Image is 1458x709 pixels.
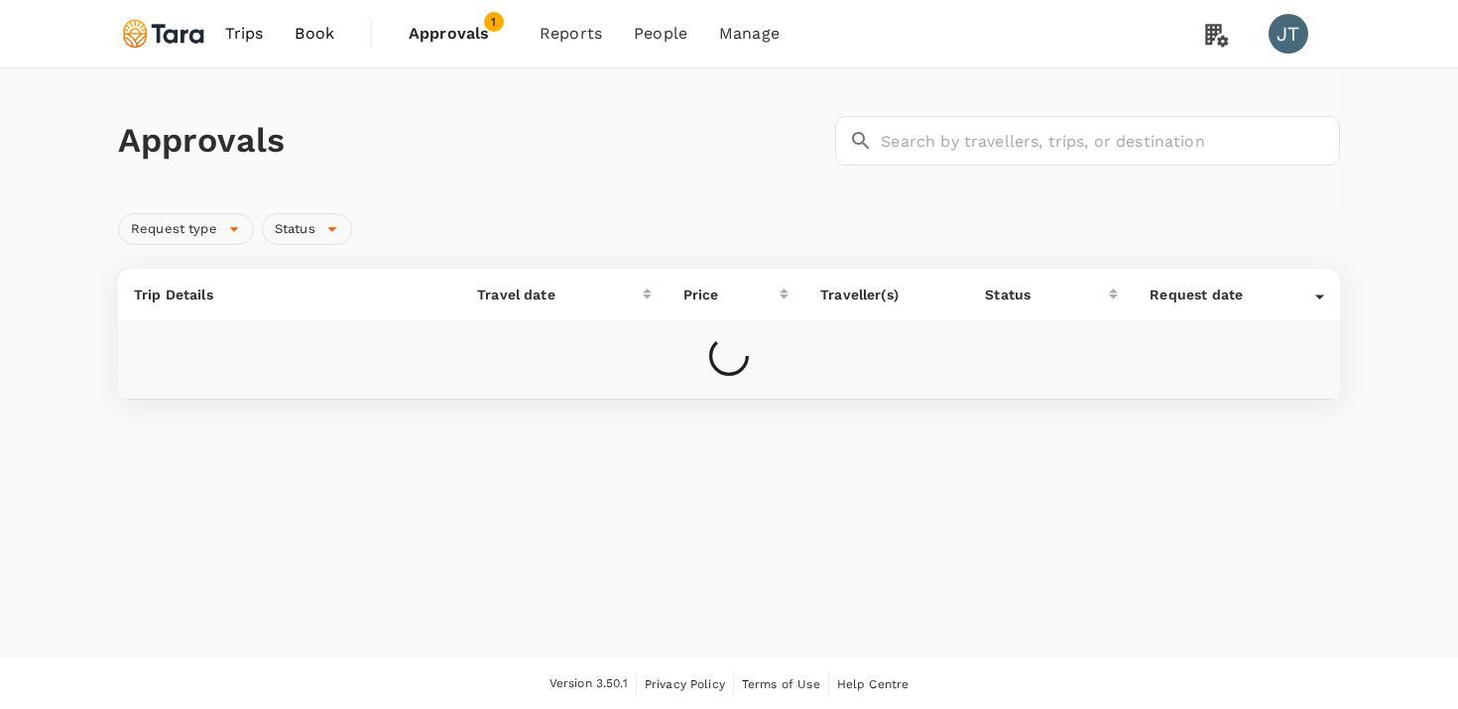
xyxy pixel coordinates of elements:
[719,22,780,46] span: Manage
[540,22,602,46] span: Reports
[742,677,820,691] span: Terms of Use
[295,22,334,46] span: Book
[837,677,910,691] span: Help Centre
[477,285,643,304] div: Travel date
[118,12,209,56] img: Tara Climate Ltd
[134,285,445,304] p: Trip Details
[118,213,254,245] div: Request type
[1150,285,1315,304] div: Request date
[985,285,1109,304] div: Status
[837,673,910,695] a: Help Centre
[742,673,820,695] a: Terms of Use
[119,220,229,239] span: Request type
[683,285,780,304] div: Price
[409,22,508,46] span: Approvals
[820,285,953,304] p: Traveller(s)
[262,213,352,245] div: Status
[549,674,628,694] span: Version 3.50.1
[634,22,687,46] span: People
[225,22,264,46] span: Trips
[645,673,725,695] a: Privacy Policy
[118,120,827,162] h1: Approvals
[645,677,725,691] span: Privacy Policy
[1269,14,1308,54] div: JT
[263,220,327,239] span: Status
[484,12,504,32] span: 1
[881,116,1340,166] input: Search by travellers, trips, or destination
